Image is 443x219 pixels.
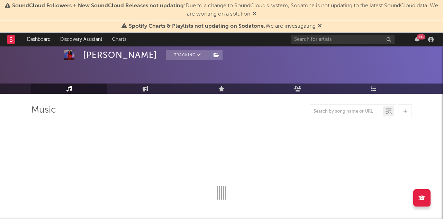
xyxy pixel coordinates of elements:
[415,37,419,42] button: 99+
[166,50,209,60] button: Tracking
[129,24,316,29] span: : We are investigating
[83,50,157,60] div: [PERSON_NAME]
[318,24,322,29] span: Dismiss
[291,35,395,44] input: Search for artists
[107,33,131,46] a: Charts
[55,33,107,46] a: Discovery Assistant
[310,109,383,114] input: Search by song name or URL
[252,11,256,17] span: Dismiss
[129,24,264,29] span: Spotify Charts & Playlists not updating on Sodatone
[22,33,55,46] a: Dashboard
[12,3,184,9] span: SoundCloud Followers + New SoundCloud Releases not updating
[12,3,438,17] span: : Due to a change to SoundCloud's system, Sodatone is not updating to the latest SoundCloud data....
[417,34,425,40] div: 99 +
